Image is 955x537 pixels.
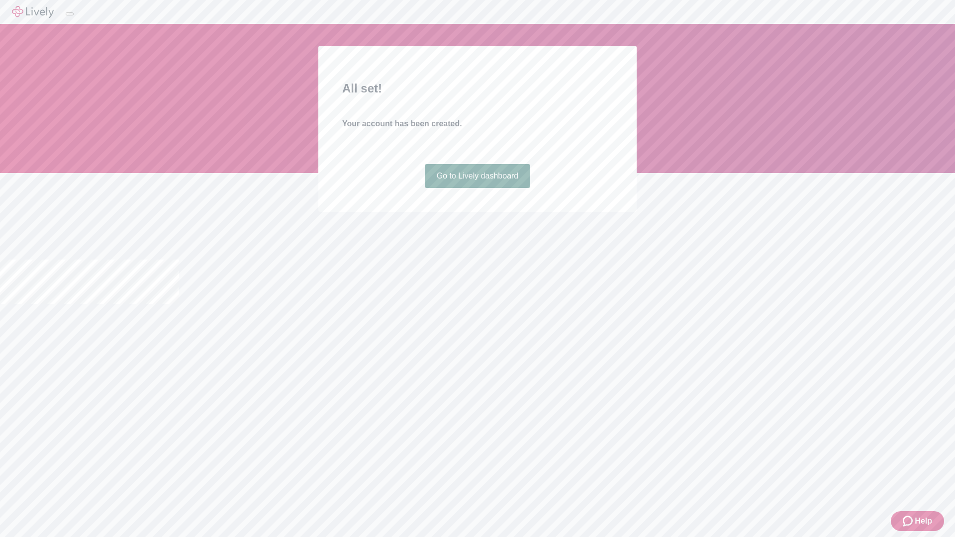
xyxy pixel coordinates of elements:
[12,6,54,18] img: Lively
[66,12,74,15] button: Log out
[891,511,944,531] button: Zendesk support iconHelp
[915,515,932,527] span: Help
[342,80,613,97] h2: All set!
[903,515,915,527] svg: Zendesk support icon
[342,118,613,130] h4: Your account has been created.
[425,164,531,188] a: Go to Lively dashboard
